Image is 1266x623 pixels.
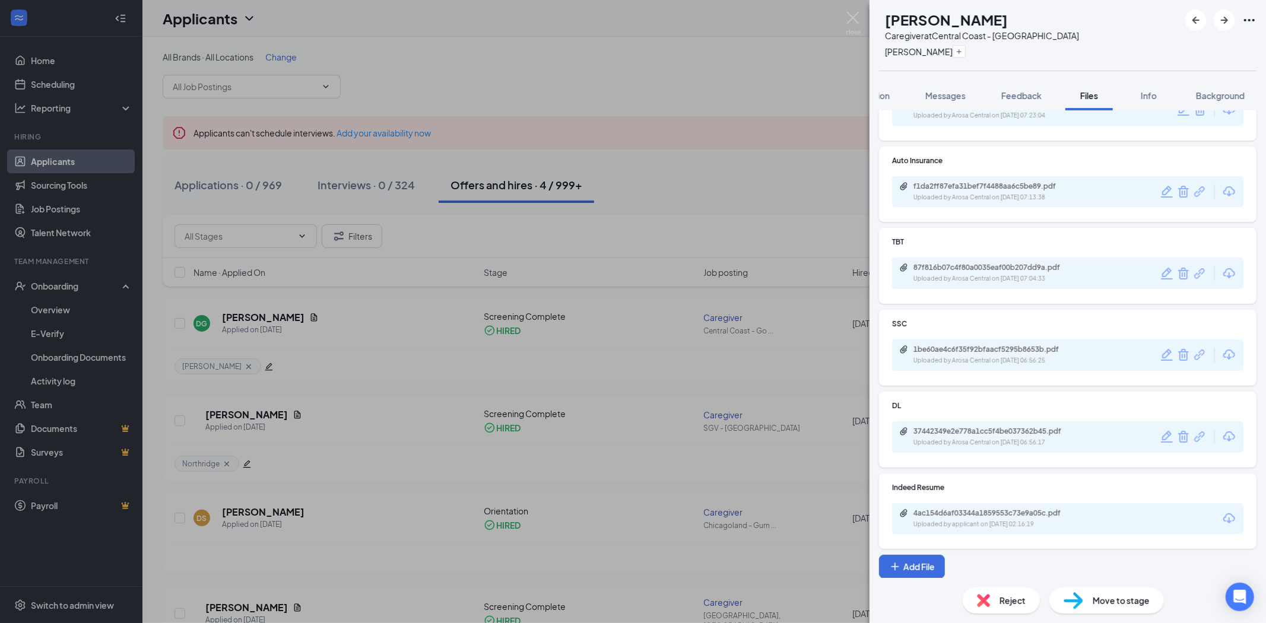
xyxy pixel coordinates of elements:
[885,9,1008,30] h1: [PERSON_NAME]
[892,482,1243,492] div: Indeed Resume
[892,155,1243,166] div: Auto Insurance
[899,427,909,436] svg: Paperclip
[899,100,1092,120] a: Uploaded by Arosa Central on [DATE] 07:23:04
[1196,90,1245,101] span: Background
[1080,90,1098,101] span: Files
[1222,103,1236,117] svg: Download
[913,356,1092,365] div: Uploaded by Arosa Central on [DATE] 06:56:25
[899,345,909,354] svg: Paperclip
[1160,266,1174,281] svg: Pencil
[913,111,1092,120] div: Uploaded by Arosa Central on [DATE] 07:23:04
[892,401,1243,411] div: DL
[1160,348,1174,362] svg: Pencil
[892,319,1243,329] div: SSC
[956,48,963,55] svg: Plus
[899,508,909,518] svg: Paperclip
[1226,583,1254,611] div: Open Intercom Messenger
[1193,103,1207,117] svg: Trash
[913,438,1092,447] div: Uploaded by Arosa Central on [DATE] 06:56:17
[1222,266,1236,281] svg: Download
[899,263,909,272] svg: Paperclip
[1160,185,1174,199] svg: Pencil
[1192,429,1208,444] svg: Link
[1242,13,1257,27] svg: Ellipses
[1192,184,1208,199] svg: Link
[899,182,909,191] svg: Paperclip
[1222,430,1236,444] svg: Download
[913,182,1080,191] div: f1da2ff87efa31bef7f4488aa6c5be89.pdf
[885,30,1079,42] div: Caregiver at Central Coast - [GEOGRAPHIC_DATA]
[1176,266,1191,281] svg: Trash
[1222,348,1236,362] svg: Download
[899,427,1092,447] a: Paperclip37442349e2e778a1cc5f4be037362b45.pdfUploaded by Arosa Central on [DATE] 06:56:17
[1189,13,1203,27] svg: ArrowLeftNew
[1176,103,1191,117] svg: Pencil
[913,520,1092,529] div: Uploaded by applicant on [DATE] 02:16:19
[1192,347,1208,363] svg: Link
[892,237,1243,247] div: TBT
[913,193,1092,202] div: Uploaded by Arosa Central on [DATE] 07:13:38
[1093,594,1150,607] span: Move to stage
[913,345,1080,354] div: 1be60ae4c6f35f92bfaacf5295b8653b.pdf
[1176,430,1191,444] svg: Trash
[1192,266,1208,281] svg: Link
[885,46,953,57] span: [PERSON_NAME]
[1185,9,1207,31] button: ArrowLeftNew
[913,427,1080,436] div: 37442349e2e778a1cc5f4be037362b45.pdf
[1214,9,1235,31] button: ArrowRight
[1141,90,1157,101] span: Info
[913,263,1080,272] div: 87f816b07c4f80a0035eaf00b207dd9a.pdf
[889,561,901,573] svg: Plus
[1160,430,1174,444] svg: Pencil
[913,274,1092,284] div: Uploaded by Arosa Central on [DATE] 07:04:33
[899,182,1092,202] a: Paperclipf1da2ff87efa31bef7f4488aa6c5be89.pdfUploaded by Arosa Central on [DATE] 07:13:38
[899,508,1092,529] a: Paperclip4ac154d6af03344a1859553c73e9a05c.pdfUploaded by applicant on [DATE] 02:16:19
[1001,90,1042,101] span: Feedback
[1222,185,1236,199] svg: Download
[1000,594,1026,607] span: Reject
[913,508,1080,518] div: 4ac154d6af03344a1859553c73e9a05c.pdf
[1217,13,1232,27] svg: ArrowRight
[953,45,966,58] button: Plus
[1176,185,1191,199] svg: Trash
[925,90,966,101] span: Messages
[1222,511,1236,526] svg: Download
[1176,348,1191,362] svg: Trash
[899,263,1092,284] a: Paperclip87f816b07c4f80a0035eaf00b207dd9a.pdfUploaded by Arosa Central on [DATE] 07:04:33
[879,555,945,578] button: Add FilePlus
[899,345,1092,365] a: Paperclip1be60ae4c6f35f92bfaacf5295b8653b.pdfUploaded by Arosa Central on [DATE] 06:56:25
